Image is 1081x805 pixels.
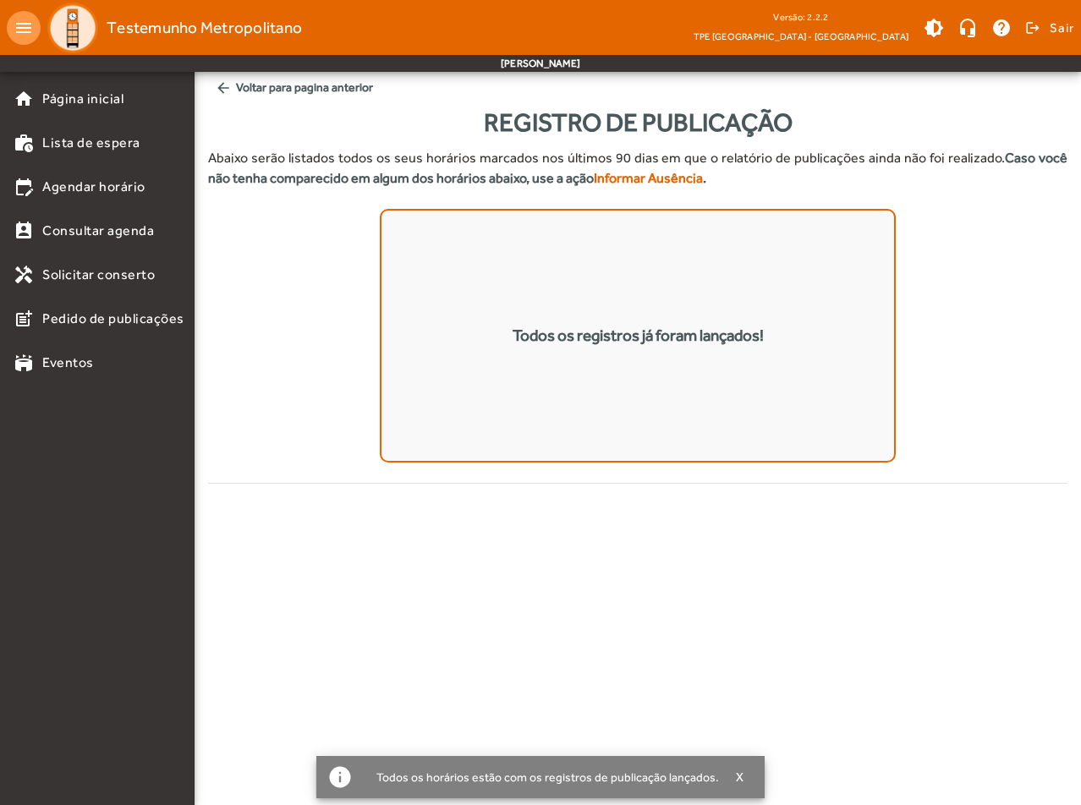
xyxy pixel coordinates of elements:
p: Abaixo serão listados todos os seus horários marcados nos últimos 90 dias em que o relatório de p... [208,148,1067,189]
span: Pedido de publicações [42,309,184,329]
div: Todos os horários estão com os registros de publicação lançados. [363,765,719,789]
span: Solicitar conserto [42,265,155,285]
span: Eventos [42,353,94,373]
span: Testemunho Metropolitano [107,14,302,41]
mat-icon: handyman [14,265,34,285]
mat-icon: home [14,89,34,109]
mat-icon: menu [7,11,41,45]
span: TPE [GEOGRAPHIC_DATA] - [GEOGRAPHIC_DATA] [694,28,908,45]
span: Página inicial [42,89,123,109]
mat-icon: post_add [14,309,34,329]
span: Consultar agenda [42,221,154,241]
span: Sair [1050,14,1074,41]
a: Testemunho Metropolitano [41,3,302,53]
img: Logo TPE [47,3,98,53]
span: X [736,769,744,785]
mat-icon: stadium [14,353,34,373]
div: Versão: 2.2.2 [694,7,908,28]
div: Registro de Publicação [208,103,1067,141]
span: Agendar horário [42,177,145,197]
mat-icon: arrow_back [215,79,232,96]
mat-icon: edit_calendar [14,177,34,197]
strong: Informar Ausência [594,170,703,186]
button: X [719,769,761,785]
span: Lista de espera [42,133,140,153]
span: Voltar para pagina anterior [208,72,1067,103]
mat-icon: work_history [14,133,34,153]
mat-icon: perm_contact_calendar [14,221,34,241]
button: Sair [1023,15,1074,41]
div: Todos os registros já foram lançados! [513,324,764,348]
mat-icon: info [327,764,353,790]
